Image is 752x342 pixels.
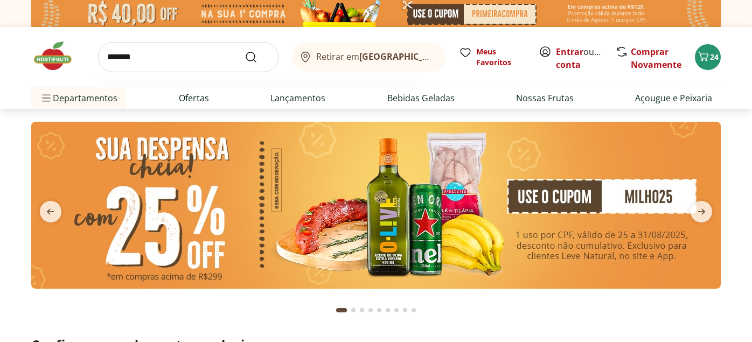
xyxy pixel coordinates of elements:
a: Bebidas Geladas [387,92,455,104]
input: search [98,42,279,72]
span: Retirar em [316,52,435,61]
a: Nossas Frutas [516,92,574,104]
button: Retirar em[GEOGRAPHIC_DATA]/[GEOGRAPHIC_DATA] [292,42,446,72]
span: Departamentos [40,85,117,111]
a: Meus Favoritos [459,46,526,68]
img: Hortifruti [31,40,85,72]
a: Lançamentos [270,92,325,104]
span: Meus Favoritos [476,46,526,68]
b: [GEOGRAPHIC_DATA]/[GEOGRAPHIC_DATA] [359,51,541,62]
button: Go to page 5 from fs-carousel [375,297,384,323]
img: cupom [31,122,721,289]
button: Go to page 2 from fs-carousel [349,297,358,323]
button: Go to page 9 from fs-carousel [409,297,418,323]
button: Go to page 8 from fs-carousel [401,297,409,323]
button: Go to page 6 from fs-carousel [384,297,392,323]
button: Go to page 4 from fs-carousel [366,297,375,323]
span: 24 [710,52,719,62]
a: Açougue e Peixaria [635,92,712,104]
a: Ofertas [179,92,209,104]
span: ou [556,45,604,71]
a: Criar conta [556,46,615,71]
button: Submit Search [245,51,270,64]
button: next [682,201,721,222]
button: Menu [40,85,53,111]
button: Go to page 7 from fs-carousel [392,297,401,323]
button: previous [31,201,70,222]
button: Current page from fs-carousel [334,297,349,323]
a: Comprar Novamente [631,46,681,71]
a: Entrar [556,46,583,58]
button: Go to page 3 from fs-carousel [358,297,366,323]
button: Carrinho [695,44,721,70]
